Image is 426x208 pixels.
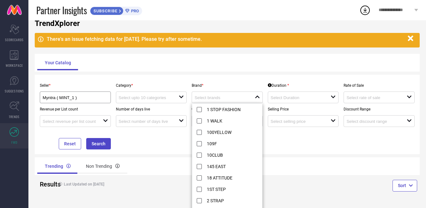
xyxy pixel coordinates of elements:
[359,4,371,16] div: Open download list
[192,126,268,138] li: 100YELLOW
[55,182,207,186] h4: Last Updated on [DATE]
[37,55,79,70] div: Your Catalog
[116,107,187,111] p: Number of days live
[43,119,97,124] input: Select revenue per list count
[43,95,101,100] input: Select seller
[268,83,289,88] div: Duration
[346,119,401,124] input: Select discount range
[5,89,24,93] span: SUGGESTIONS
[192,107,214,111] div: Style Age
[40,107,111,111] p: Revenue per List count
[35,19,420,28] h1: TrendXplorer
[78,159,127,174] div: Non Trending
[192,195,268,206] li: 2 STRAP
[346,95,401,100] input: Select rate of sale
[90,5,142,15] a: SUBSCRIBEPRO
[344,107,415,111] p: Discount Range
[192,149,268,161] li: 10CLUB
[36,4,87,17] span: Partner Insights
[116,83,187,88] p: Category
[192,161,268,172] li: 145 EAST
[40,83,111,88] p: Seller
[37,159,78,174] div: Trending
[192,83,263,88] p: Brand
[47,36,405,42] div: There's an issue fetching data for [DATE]. Please try after sometime.
[268,107,339,111] p: Selling Price
[6,63,23,68] span: WORKSPACE
[192,183,268,195] li: 1ST STEP
[344,83,415,88] p: Rate of Sale
[192,115,268,126] li: 1 WALK
[271,95,325,100] input: Select Duration
[195,95,249,100] input: Select brands
[129,9,139,13] span: PRO
[86,138,111,149] button: Search
[192,172,268,183] li: 18 ATTITUDE
[192,104,268,115] li: 1 STOP FASHION
[43,94,108,100] div: Myntra ( MINT_1 )
[192,138,268,149] li: 109F
[119,119,173,124] input: Select number of days live
[271,119,325,124] input: Select selling price
[9,114,20,119] span: TRENDS
[119,95,173,100] input: Select upto 10 categories
[11,140,17,145] span: FWD
[5,37,24,42] span: SCORECARDS
[40,180,50,188] h2: Results
[393,180,417,191] button: Sort
[90,9,119,13] span: SUBSCRIBE
[59,138,81,149] button: Reset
